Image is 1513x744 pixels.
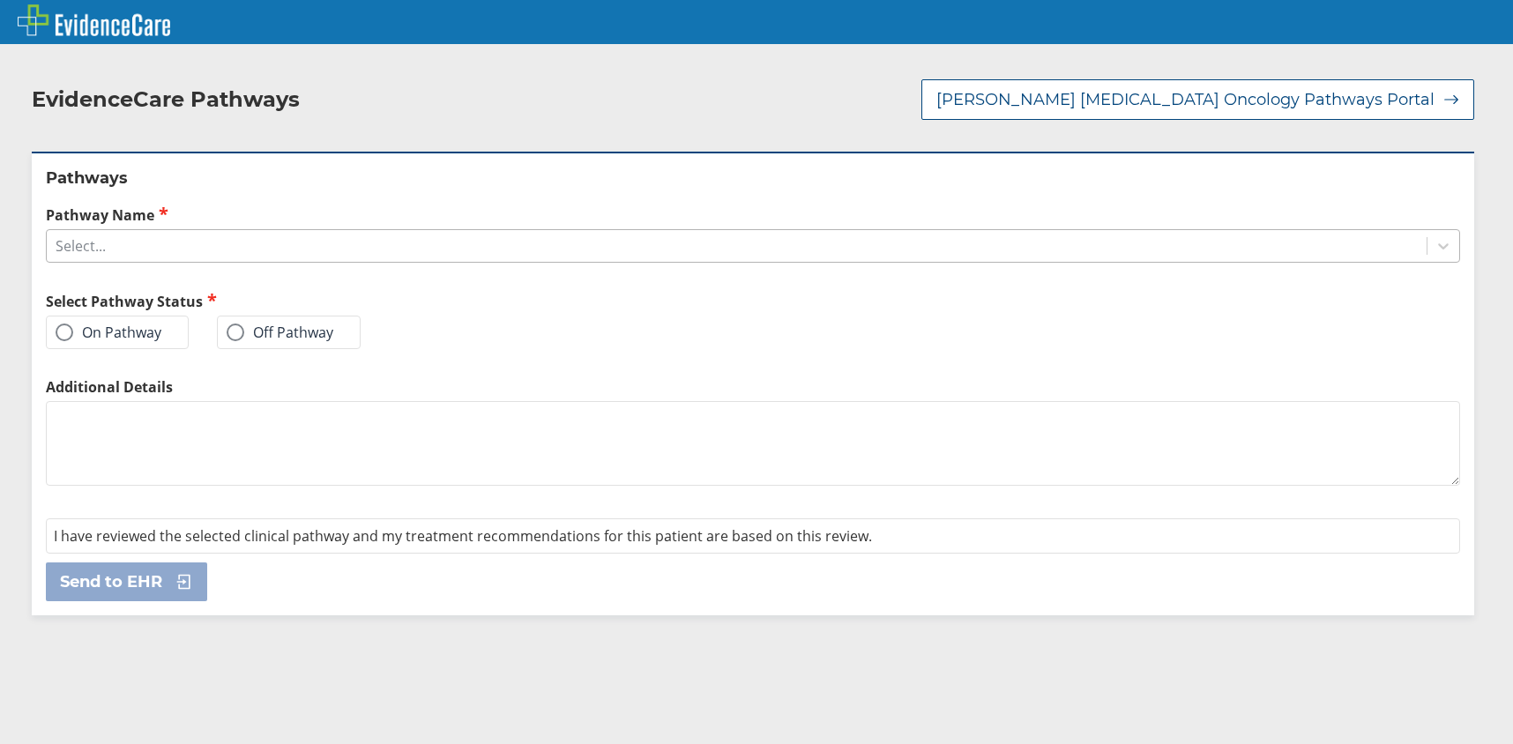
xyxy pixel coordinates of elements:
label: Off Pathway [227,324,333,341]
span: Send to EHR [60,571,162,592]
button: Send to EHR [46,562,207,601]
button: [PERSON_NAME] [MEDICAL_DATA] Oncology Pathways Portal [921,79,1474,120]
span: [PERSON_NAME] [MEDICAL_DATA] Oncology Pathways Portal [936,89,1435,110]
h2: EvidenceCare Pathways [32,86,300,113]
label: Additional Details [46,377,1460,397]
h2: Pathways [46,167,1460,189]
h2: Select Pathway Status [46,291,746,311]
div: Select... [56,236,106,256]
label: On Pathway [56,324,161,341]
img: EvidenceCare [18,4,170,36]
span: I have reviewed the selected clinical pathway and my treatment recommendations for this patient a... [54,526,872,546]
label: Pathway Name [46,205,1460,225]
